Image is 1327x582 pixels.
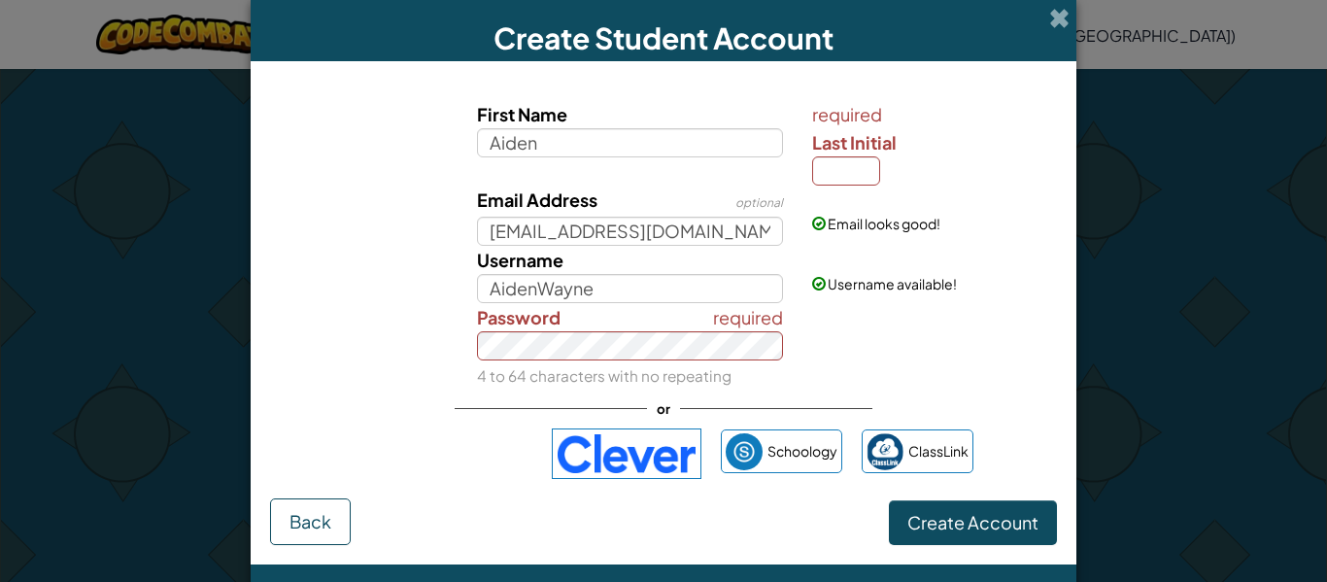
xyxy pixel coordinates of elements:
iframe: Sign in with Google Button [344,432,542,475]
span: ClassLink [908,437,969,465]
img: clever-logo-blue.png [552,428,701,479]
span: Email Address [477,188,597,211]
span: Schoology [767,437,837,465]
span: optional [735,195,783,210]
img: schoology.png [726,433,763,470]
button: Create Account [889,500,1057,545]
button: Back [270,498,351,545]
span: Username available! [828,275,957,292]
span: Password [477,306,561,328]
span: required [713,303,783,331]
span: Email looks good! [828,215,940,232]
span: Last Initial [812,131,897,154]
span: or [647,394,680,423]
span: Username [477,249,563,271]
img: classlink-logo-small.png [867,433,903,470]
span: required [812,100,1052,128]
span: Create Account [907,511,1038,533]
span: Create Student Account [493,19,834,56]
span: Back [289,510,331,532]
small: 4 to 64 characters with no repeating [477,366,732,385]
span: First Name [477,103,567,125]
